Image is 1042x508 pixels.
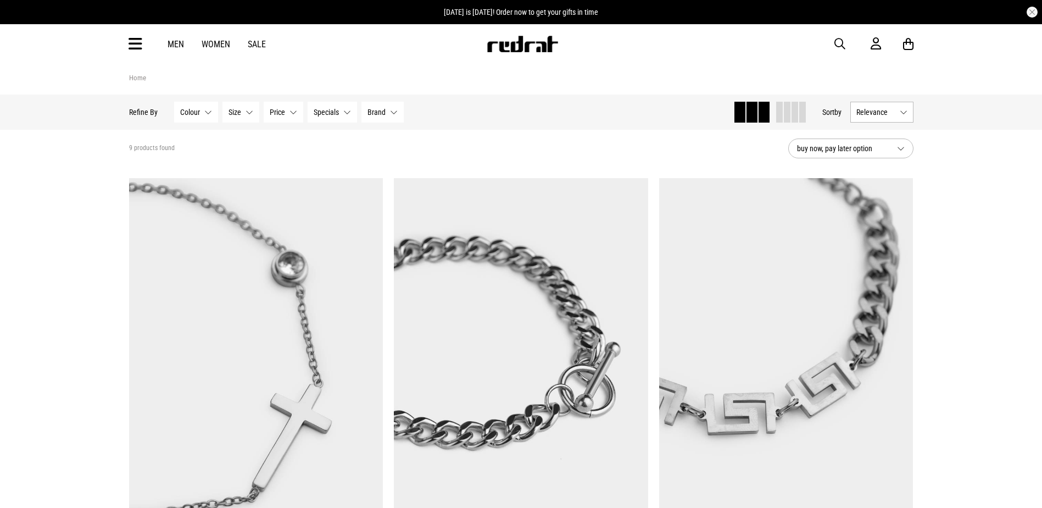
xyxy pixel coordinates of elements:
[222,102,259,123] button: Size
[367,108,386,117] span: Brand
[308,102,357,123] button: Specials
[788,139,913,158] button: buy now, pay later option
[129,144,175,153] span: 9 products found
[856,108,895,117] span: Relevance
[850,102,913,123] button: Relevance
[229,108,241,117] span: Size
[822,106,842,119] button: Sortby
[486,36,559,52] img: Redrat logo
[444,8,598,16] span: [DATE] is [DATE]! Order now to get your gifts in time
[834,108,842,117] span: by
[129,108,158,117] p: Refine By
[168,39,184,49] a: Men
[361,102,404,123] button: Brand
[129,74,146,82] a: Home
[797,142,888,155] span: buy now, pay later option
[202,39,230,49] a: Women
[180,108,200,117] span: Colour
[174,102,218,123] button: Colour
[270,108,285,117] span: Price
[264,102,303,123] button: Price
[248,39,266,49] a: Sale
[314,108,339,117] span: Specials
